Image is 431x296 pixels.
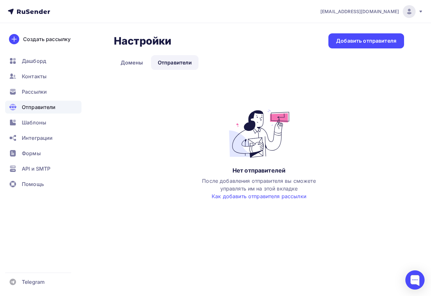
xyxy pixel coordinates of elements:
[5,116,81,129] a: Шаблоны
[5,147,81,160] a: Формы
[22,57,46,65] span: Дашборд
[336,37,396,45] div: Добавить отправителя
[5,85,81,98] a: Рассылки
[5,55,81,67] a: Дашборд
[22,149,41,157] span: Формы
[22,180,44,188] span: Помощь
[22,88,47,96] span: Рассылки
[320,8,399,15] span: [EMAIL_ADDRESS][DOMAIN_NAME]
[151,55,199,70] a: Отправители
[320,5,423,18] a: [EMAIL_ADDRESS][DOMAIN_NAME]
[212,193,306,199] a: Как добавить отправителя рассылки
[22,72,46,80] span: Контакты
[22,119,46,126] span: Шаблоны
[114,55,150,70] a: Домены
[5,101,81,114] a: Отправители
[22,278,45,286] span: Telegram
[22,134,53,142] span: Интеграции
[22,165,50,173] span: API и SMTP
[5,70,81,83] a: Контакты
[23,35,71,43] div: Создать рассылку
[114,35,171,47] h2: Настройки
[202,178,316,199] span: После добавления отправителя вы сможете управлять им на этой вкладке
[232,167,285,174] div: Нет отправителей
[22,103,56,111] span: Отправители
